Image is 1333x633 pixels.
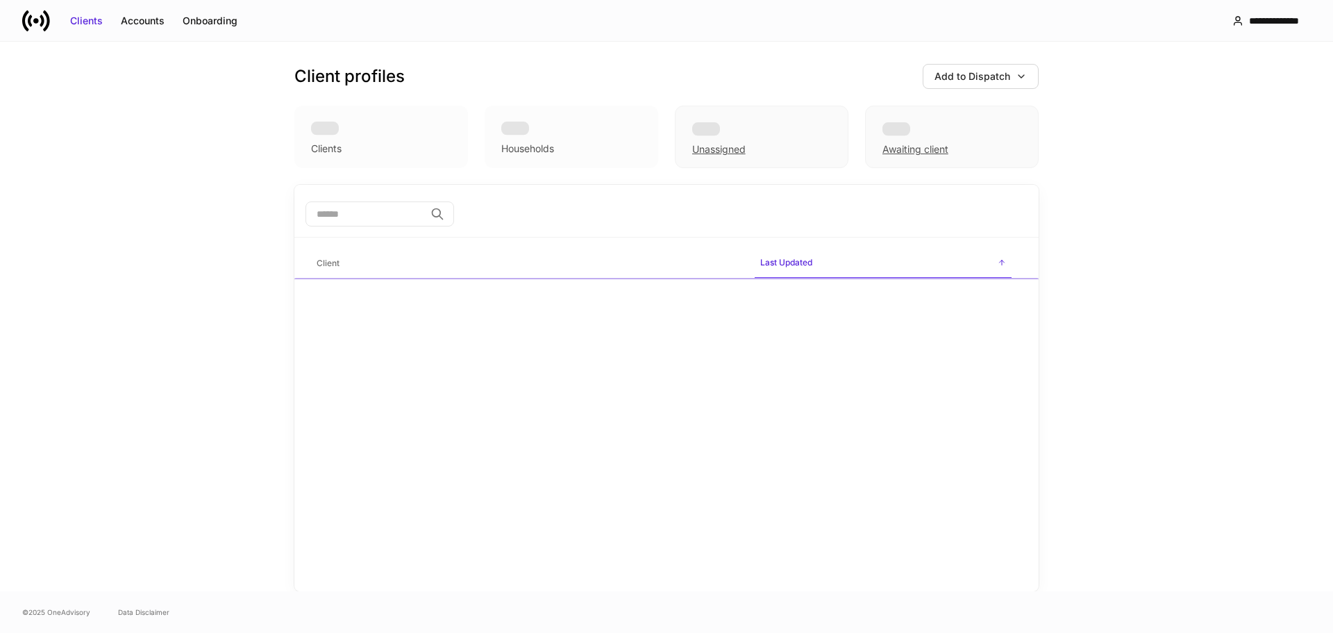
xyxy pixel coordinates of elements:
[311,142,342,156] div: Clients
[121,14,165,28] div: Accounts
[294,65,405,88] h3: Client profiles
[183,14,237,28] div: Onboarding
[22,607,90,618] span: © 2025 OneAdvisory
[865,106,1039,168] div: Awaiting client
[934,69,1010,83] div: Add to Dispatch
[317,256,339,270] h6: Client
[61,10,112,32] button: Clients
[174,10,246,32] button: Onboarding
[112,10,174,32] button: Accounts
[675,106,848,168] div: Unassigned
[760,256,812,269] h6: Last Updated
[70,14,103,28] div: Clients
[755,249,1012,279] span: Last Updated
[923,64,1039,89] button: Add to Dispatch
[118,607,169,618] a: Data Disclaimer
[501,142,554,156] div: Households
[882,142,948,156] div: Awaiting client
[311,249,744,278] span: Client
[692,142,746,156] div: Unassigned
